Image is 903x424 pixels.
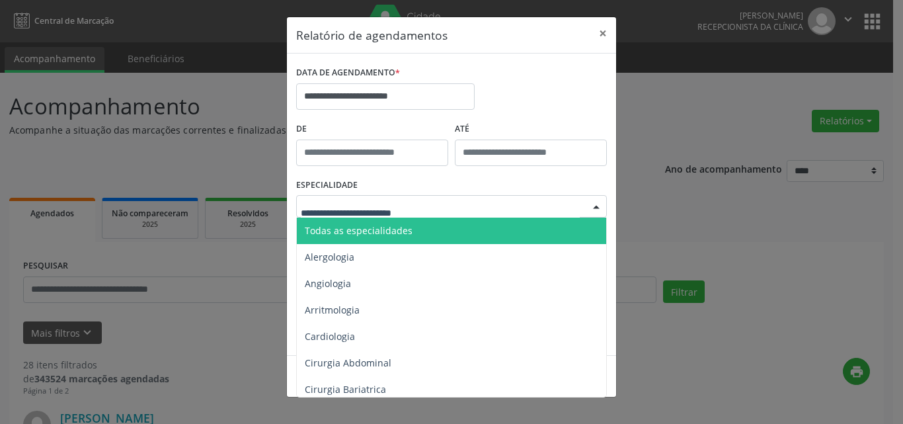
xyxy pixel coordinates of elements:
[305,304,360,316] span: Arritmologia
[305,277,351,290] span: Angiologia
[296,26,448,44] h5: Relatório de agendamentos
[455,119,607,140] label: ATÉ
[305,357,391,369] span: Cirurgia Abdominal
[305,330,355,343] span: Cardiologia
[296,119,448,140] label: De
[305,383,386,396] span: Cirurgia Bariatrica
[296,175,358,196] label: ESPECIALIDADE
[296,63,400,83] label: DATA DE AGENDAMENTO
[305,224,412,237] span: Todas as especialidades
[590,17,616,50] button: Close
[305,251,354,263] span: Alergologia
